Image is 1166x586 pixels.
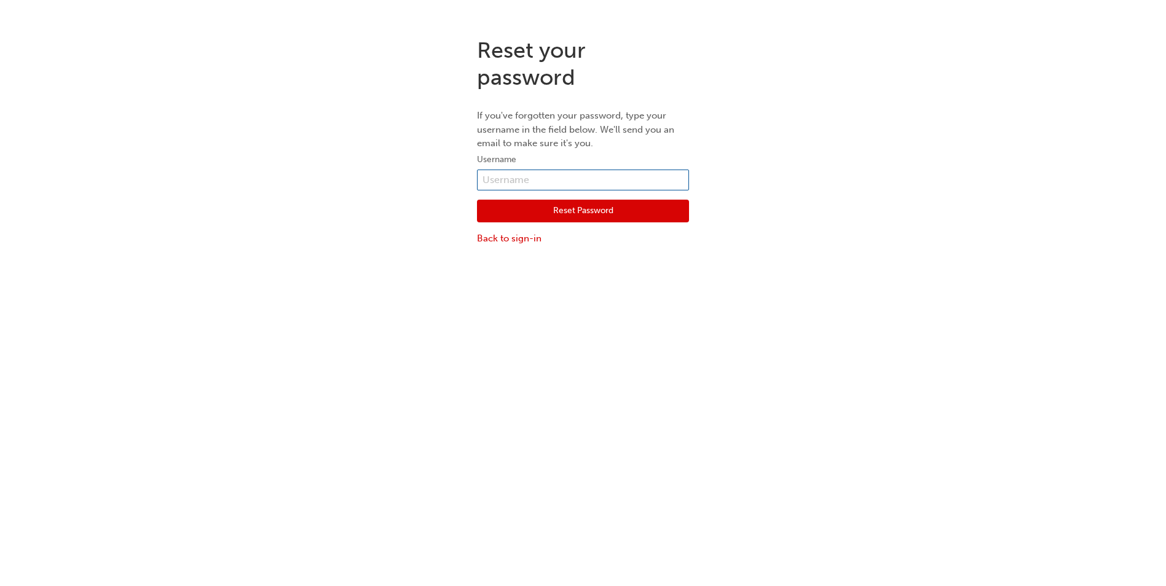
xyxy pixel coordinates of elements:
button: Reset Password [477,200,689,223]
input: Username [477,170,689,190]
h1: Reset your password [477,37,689,90]
p: If you've forgotten your password, type your username in the field below. We'll send you an email... [477,109,689,150]
a: Back to sign-in [477,232,689,246]
label: Username [477,152,689,167]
